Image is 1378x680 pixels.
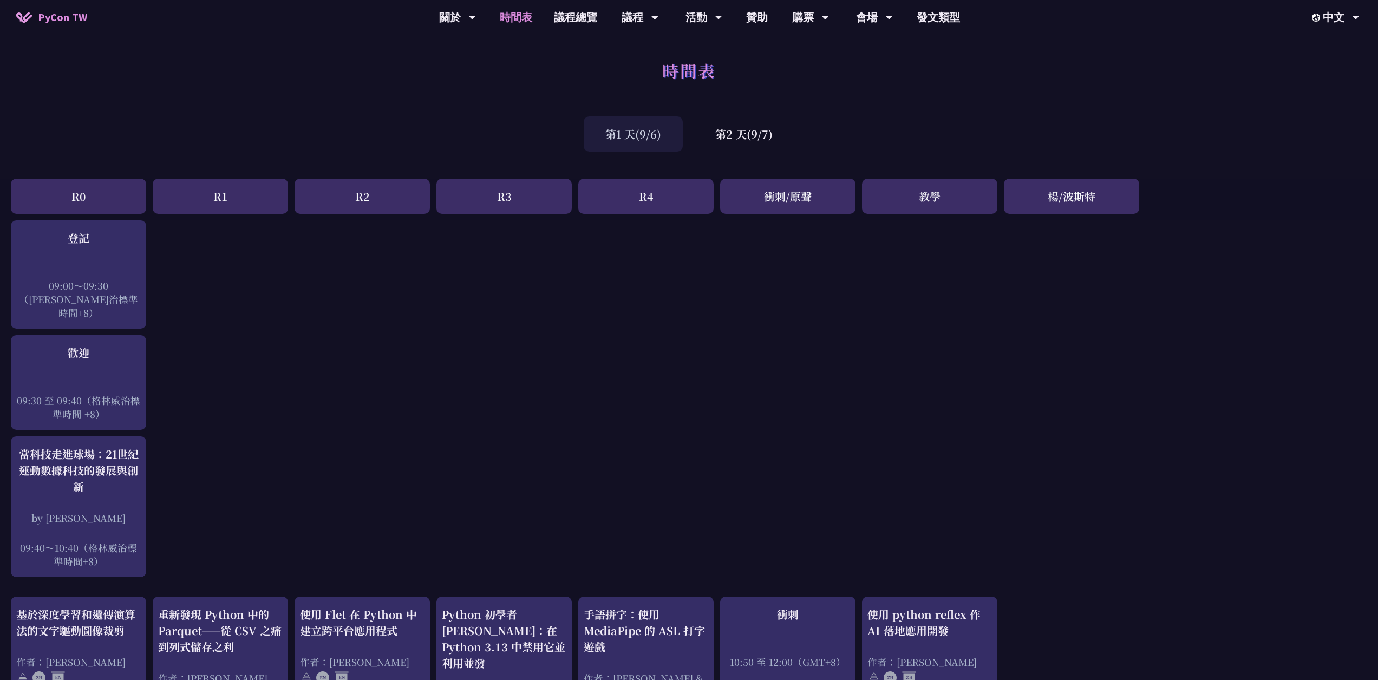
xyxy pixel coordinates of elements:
[38,10,87,24] font: PyCon TW
[442,606,565,671] font: Python 初學者 [PERSON_NAME]：在 Python 3.13 中禁用它並利用並發
[1312,14,1323,22] img: 區域設定圖標
[919,188,941,204] font: 教學
[31,511,126,525] font: by [PERSON_NAME]
[500,10,532,24] font: 時間表
[19,446,139,494] font: 當科技走進球場：21世紀運動數據科技的發展與創新
[158,606,282,655] font: 重新發現 Python 中的 Parquet——從 CSV 之痛到列式儲存之利
[777,606,799,622] font: 衝刺
[16,446,141,568] a: 當科技走進球場：21世紀運動數據科技的發展與創新 by [PERSON_NAME] 09:40～10:40（格林威治標準時間+8）
[605,126,661,142] font: 第1 天(9/6)
[662,58,716,82] font: 時間表
[17,394,140,421] font: 09:30 至 09:40（格林威治標準時間 +8）
[715,126,773,142] font: 第2 天(9/7)
[71,188,86,204] font: R0
[730,655,846,669] font: 10:50 至 12:00（GMT+8）
[497,188,511,204] font: R3
[1323,10,1344,24] font: 中文
[19,279,138,319] font: 09:00～09:30（[PERSON_NAME]治標準時間+8）
[16,606,135,638] font: 基於深度學習和遺傳演算法的文字驅動圖像裁剪
[867,655,977,669] font: 作者：[PERSON_NAME]
[867,606,981,638] font: 使用 python reflex 作 AI 落地應用開發
[68,230,89,246] font: 登記
[584,606,705,655] font: 手語拼字：使用 MediaPipe 的 ASL 打字遊戲
[917,10,960,24] font: 發文類型
[1048,188,1095,204] font: 楊/波斯特
[300,606,417,638] font: 使用 Flet 在 Python 中建立跨平台應用程式
[68,345,89,361] font: 歡迎
[20,541,137,568] font: 09:40～10:40（格林威治標準時間+8）
[764,188,812,204] font: 衝刺/原聲
[639,188,653,204] font: R4
[213,188,227,204] font: R1
[300,655,409,669] font: 作者：[PERSON_NAME]
[5,4,98,31] a: PyCon TW
[16,12,32,23] img: PyCon TW 2025 首頁圖標
[355,188,369,204] font: R2
[16,655,126,669] font: 作者：[PERSON_NAME]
